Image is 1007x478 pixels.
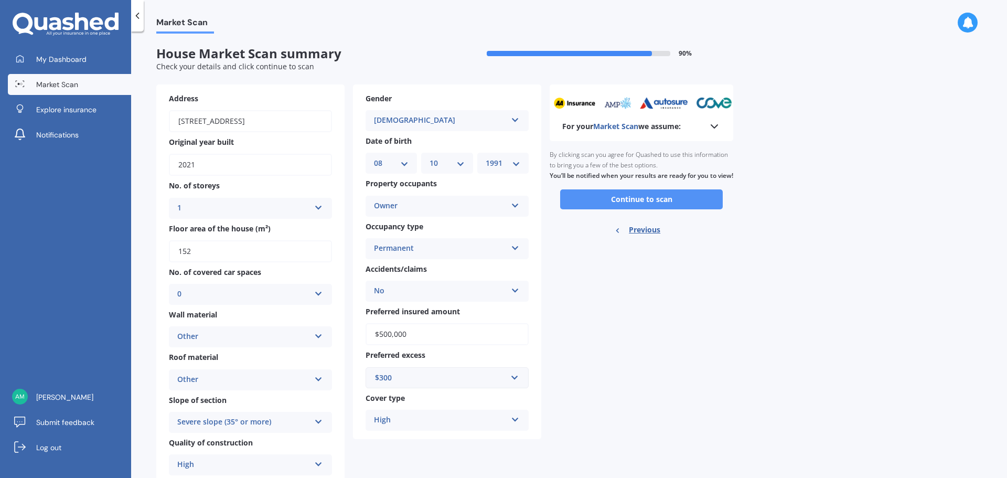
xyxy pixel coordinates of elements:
b: For your we assume: [562,121,681,132]
span: Notifications [36,130,79,140]
span: Explore insurance [36,104,97,115]
div: High [177,459,310,471]
span: House Market Scan summary [156,46,445,61]
img: aa_sm.webp [553,97,595,109]
span: Market Scan [156,17,214,31]
div: High [374,414,507,427]
div: Owner [374,200,507,213]
div: Severe slope (35° or more) [177,416,310,429]
a: [PERSON_NAME] [8,387,131,408]
a: Market Scan [8,74,131,95]
span: Accidents/claims [366,264,427,274]
span: Address [169,93,198,103]
span: Floor area of the house (m²) [169,224,271,233]
span: Wall material [169,310,217,320]
a: Notifications [8,124,131,145]
span: Check your details and click continue to scan [156,61,314,71]
span: Original year built [169,137,234,147]
span: No. of storeys [169,181,220,191]
div: Permanent [374,242,507,255]
div: No [374,285,507,298]
input: Enter floor area [169,240,332,262]
span: Preferred insured amount [366,306,460,316]
span: Cover type [366,393,405,403]
a: Log out [8,437,131,458]
span: 90 % [679,50,692,57]
span: Roof material [169,353,218,363]
span: Log out [36,442,61,453]
a: Explore insurance [8,99,131,120]
img: autosure_sm.webp [639,97,688,109]
span: No. of covered car spaces [169,267,261,277]
a: Submit feedback [8,412,131,433]
img: amp_sm.png [603,97,632,109]
button: Continue to scan [560,189,723,209]
span: Market Scan [593,121,638,131]
span: Gender [366,93,392,103]
span: Date of birth [366,136,412,146]
span: Property occupants [366,179,437,189]
div: 0 [177,288,310,301]
b: You’ll be notified when your results are ready for you to view! [550,171,733,180]
div: Other [177,331,310,343]
div: By clicking scan you agree for Quashed to use this information to bring you a few of the best opt... [550,141,733,189]
span: Occupancy type [366,221,423,231]
span: Quality of construction [169,438,253,448]
span: Submit feedback [36,417,94,428]
span: Slope of section [169,395,227,405]
img: 8a887128f55ae87be8cf8e580c3506ac [12,389,28,405]
div: 1 [177,202,310,215]
a: My Dashboard [8,49,131,70]
span: Preferred excess [366,350,425,360]
img: cove_sm.webp [696,97,732,109]
div: [DEMOGRAPHIC_DATA] [374,114,507,127]
span: My Dashboard [36,54,87,65]
div: $300 [375,372,507,384]
div: Other [177,374,310,386]
span: Previous [629,222,660,238]
span: Market Scan [36,79,78,90]
span: [PERSON_NAME] [36,392,93,402]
